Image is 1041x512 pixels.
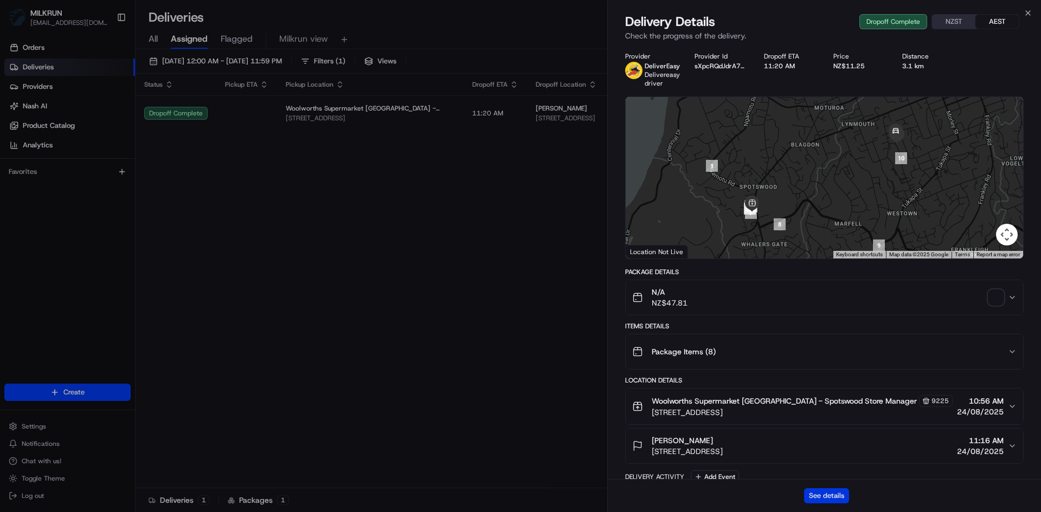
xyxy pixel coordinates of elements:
div: Dropoff ETA [764,52,816,61]
span: 9225 [931,397,949,405]
span: 24/08/2025 [957,446,1004,457]
div: 11:20 AM [764,62,816,70]
div: Distance [902,52,954,61]
span: NZ$47.81 [652,297,687,308]
span: 11:16 AM [957,435,1004,446]
span: DeliverEasy [645,62,680,70]
a: Report a map error [976,251,1020,257]
div: Items Details [625,322,1024,330]
span: Map data ©2025 Google [889,251,948,257]
img: Google [628,244,664,258]
div: Provider Id [695,52,747,61]
span: [PERSON_NAME] [652,435,713,446]
button: AEST [975,15,1019,29]
button: NZST [932,15,975,29]
p: Check the progress of the delivery. [625,30,1024,41]
span: Delivereasy driver [645,70,680,88]
span: [STREET_ADDRESS] [652,407,953,418]
span: N/A [652,287,687,297]
button: See details [804,488,849,503]
span: 10:56 AM [957,396,1004,406]
div: 3.1 km [902,62,954,70]
button: Package Items (8) [626,334,1023,369]
div: Price [833,52,885,61]
button: Add Event [691,470,739,483]
div: 8 [774,218,786,230]
div: 7 [745,207,757,219]
div: Provider [625,52,677,61]
img: delivereasy_logo.png [625,62,642,79]
div: 10 [895,152,907,164]
div: 9 [873,239,885,251]
button: N/ANZ$47.81 [626,280,1023,315]
div: 1 [706,160,718,172]
button: [PERSON_NAME][STREET_ADDRESS]11:16 AM24/08/2025 [626,429,1023,463]
div: Location Not Live [626,245,688,258]
button: Keyboard shortcuts [836,251,883,258]
a: Open this area in Google Maps (opens a new window) [628,244,664,258]
div: Delivery Activity [625,472,684,481]
span: 24/08/2025 [957,406,1004,417]
span: Woolworths Supermarket [GEOGRAPHIC_DATA] - Spotswood Store Manager [652,396,917,406]
a: Terms (opens in new tab) [955,251,970,257]
button: sXpcRQdJdrA7GYJmRsJk7w [695,62,747,70]
span: [STREET_ADDRESS] [652,446,723,457]
button: Woolworths Supermarket [GEOGRAPHIC_DATA] - Spotswood Store Manager9225[STREET_ADDRESS]10:56 AM24/... [626,388,1023,424]
div: NZ$11.25 [833,62,885,70]
span: Package Items ( 8 ) [652,346,716,357]
div: Location Details [625,376,1024,385]
div: Package Details [625,268,1024,276]
button: Map camera controls [996,224,1018,245]
span: Delivery Details [625,13,715,30]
